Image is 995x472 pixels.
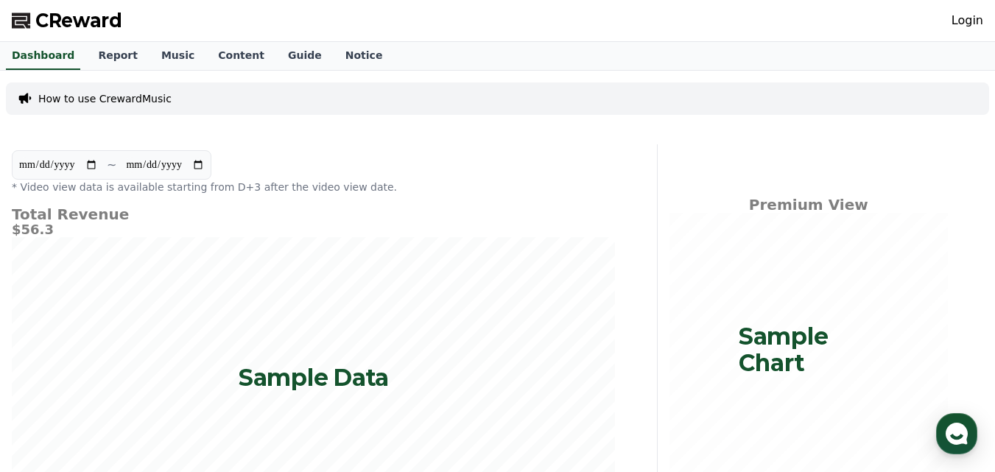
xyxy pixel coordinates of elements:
a: Notice [334,42,395,70]
a: Music [150,42,206,70]
h5: $56.3 [12,222,616,237]
a: Content [206,42,276,70]
span: CReward [35,9,122,32]
a: How to use CrewardMusic [38,91,172,106]
a: Dashboard [6,42,80,70]
p: Sample Data [239,364,389,391]
p: * Video view data is available starting from D+3 after the video view date. [12,180,616,194]
p: Sample Chart [739,323,878,376]
h4: Premium View [669,197,948,213]
a: Report [86,42,150,70]
a: Guide [276,42,334,70]
a: Login [952,12,983,29]
a: CReward [12,9,122,32]
h4: Total Revenue [12,206,616,222]
p: ~ [107,156,116,174]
